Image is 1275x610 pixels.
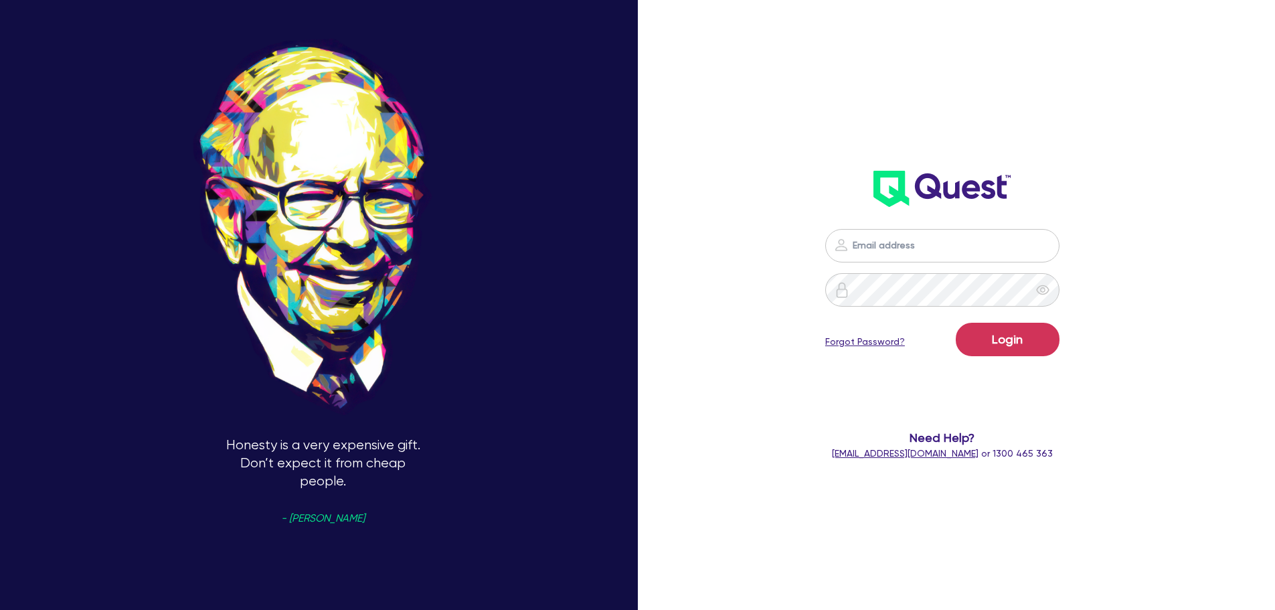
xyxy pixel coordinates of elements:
a: Forgot Password? [825,335,905,349]
span: or 1300 465 363 [832,448,1053,459]
img: icon-password [834,282,850,298]
img: wH2k97JdezQIQAAAABJRU5ErkJggg== [873,171,1011,207]
img: icon-password [833,237,849,253]
a: [EMAIL_ADDRESS][DOMAIN_NAME] [832,448,979,459]
span: Need Help? [772,429,1114,447]
span: eye [1036,283,1049,297]
input: Email address [825,229,1059,262]
span: - [PERSON_NAME] [281,514,365,524]
button: Login [956,323,1059,356]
